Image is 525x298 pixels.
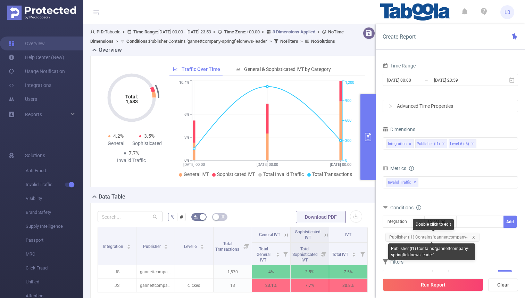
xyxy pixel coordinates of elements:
p: 3.5% [291,265,329,279]
i: icon: close [408,142,412,146]
b: No Filters [280,39,298,44]
span: LB [505,5,510,19]
span: Reports [25,112,42,117]
b: Conditions : [126,39,149,44]
span: 3.5% [144,133,155,139]
h2: Data Table [99,193,125,201]
div: Sort [127,243,131,248]
img: Protected Media [7,6,76,20]
p: JS [98,265,136,279]
tspan: 600 [345,119,351,123]
span: Total Transactions [215,241,240,252]
input: End date [433,75,490,85]
span: Publisher Contains 'gannettcompany-springfieldnews-leader' [126,39,267,44]
i: Filter menu [319,243,329,265]
i: icon: bg-colors [194,215,198,219]
div: Integration [386,216,412,227]
i: icon: close [442,142,445,146]
tspan: 3% [184,135,189,140]
span: General IVT [259,232,280,237]
div: Sort [164,243,168,248]
tspan: [DATE] 00:00 [257,162,278,167]
span: > [260,29,266,34]
span: 7.7% [129,150,139,156]
tspan: Total: [125,94,138,99]
tspan: [DATE] 00:00 [330,162,351,167]
b: Time Range: [133,29,158,34]
a: Overview [8,37,45,50]
span: Visibility [26,192,83,206]
tspan: 0 [345,158,347,163]
li: Level 6 (l6) [449,139,476,148]
a: Reports [25,107,42,121]
button: Add [498,270,512,282]
i: icon: bar-chart [235,67,240,72]
span: IVT [345,232,351,237]
i: icon: caret-up [352,251,356,253]
i: Filter menu [281,243,290,265]
div: Sort [276,251,280,256]
a: Usage Notification [8,64,65,78]
span: Solutions [25,148,45,162]
div: Publisher (l1) [417,139,440,148]
p: 7.5% [329,265,367,279]
i: icon: caret-down [276,254,280,256]
i: icon: user [90,30,97,34]
i: Filter menu [358,243,367,265]
div: icon: rightAdvanced Time Properties [383,100,518,112]
li: Publisher (l1) [415,139,447,148]
span: Supply Intelligence [26,219,83,233]
span: Anti-Fraud [26,164,83,178]
p: gannettcompany-springfieldnews-leader [136,265,175,279]
span: Level 6 [184,244,198,249]
p: 4% [252,265,290,279]
div: Sort [352,251,356,256]
input: Search... [98,211,162,222]
h2: Overview [99,46,122,54]
i: icon: caret-down [352,254,356,256]
span: Click Fraud [26,261,83,275]
b: Time Zone: [224,29,247,34]
span: General IVT [184,171,209,177]
tspan: 10.4% [179,81,189,85]
span: > [114,39,120,44]
p: 7.7% [291,279,329,292]
p: clicked [175,279,213,292]
div: Publisher (l1) Contains 'gannettcompany-springfieldnews-leader' [388,243,475,260]
span: Unified [26,275,83,289]
i: icon: caret-up [127,243,131,245]
div: Sort [200,243,204,248]
i: icon: info-circle [416,205,421,210]
i: icon: right [389,104,393,108]
span: Metrics [383,166,406,171]
span: Total Invalid Traffic [263,171,304,177]
span: MRC [26,247,83,261]
button: Download PDF [296,211,346,223]
div: Level 6 (l6) [450,139,469,148]
span: Sophisticated IVT [295,229,320,240]
a: Integrations [8,78,51,92]
span: Total General IVT [257,247,270,263]
i: icon: caret-up [276,251,280,253]
p: 13 [214,279,252,292]
i: icon: caret-down [127,246,131,248]
button: Run Report [383,279,483,291]
span: > [267,39,274,44]
span: Conditions [390,205,421,210]
span: Publisher (l1) Contains 'gannettcompany-... [385,233,480,242]
div: ≥ [436,270,443,282]
span: Filters [383,259,403,265]
tspan: 900 [345,98,351,103]
i: icon: close [471,142,474,146]
tspan: 1,583 [125,99,137,104]
span: Total IVT [332,252,349,257]
i: icon: table [221,215,225,219]
span: Passport [26,233,83,247]
span: > [211,29,218,34]
p: JS [98,279,136,292]
div: Sophisticated [132,140,163,147]
span: Sophisticated IVT [217,171,255,177]
p: 30.8% [329,279,367,292]
span: Time Range [383,63,416,69]
tspan: [DATE] 00:00 [183,162,205,167]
